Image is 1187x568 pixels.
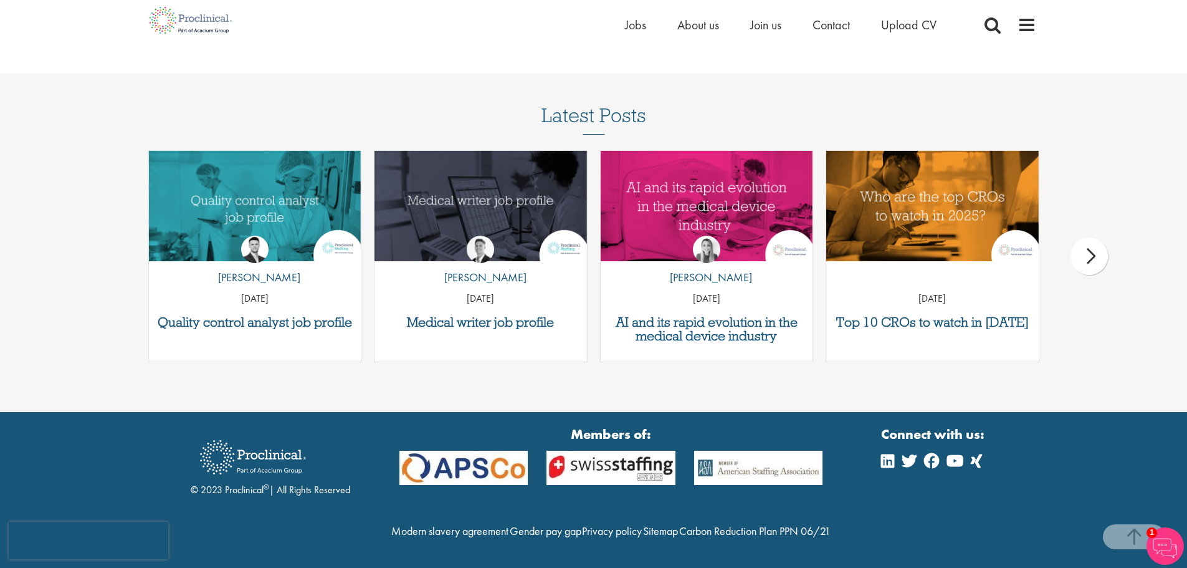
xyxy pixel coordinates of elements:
a: Modern slavery agreement [391,524,508,538]
span: 1 [1146,527,1157,538]
a: Upload CV [881,17,937,33]
a: Gender pay gap [510,524,581,538]
img: APSCo [390,451,538,485]
a: Privacy policy [582,524,642,538]
strong: Connect with us: [881,425,987,444]
a: Jobs [625,17,646,33]
p: [DATE] [826,292,1039,306]
a: Link to a post [826,151,1039,261]
a: Quality control analyst job profile [155,315,355,329]
p: [PERSON_NAME] [660,269,752,286]
p: [DATE] [601,292,813,306]
a: Top 10 CROs to watch in [DATE] [832,315,1032,329]
div: next [1070,238,1108,275]
a: Contact [813,17,850,33]
a: Link to a post [601,151,813,261]
a: AI and its rapid evolution in the medical device industry [607,315,807,343]
img: APSCo [685,451,832,485]
a: Link to a post [149,151,361,261]
img: quality control analyst job profile [149,151,361,261]
img: Chatbot [1146,527,1184,565]
img: AI and Its Impact on the Medical Device Industry | Proclinical [601,151,813,261]
h3: Latest Posts [541,105,646,135]
a: Joshua Godden [PERSON_NAME] [209,236,300,292]
p: [DATE] [149,292,361,306]
img: George Watson [467,236,494,263]
img: Joshua Godden [241,236,269,263]
a: Carbon Reduction Plan PPN 06/21 [679,524,831,538]
p: [PERSON_NAME] [209,269,300,286]
a: About us [677,17,719,33]
img: Proclinical Recruitment [191,431,315,483]
a: George Watson [PERSON_NAME] [435,236,527,292]
sup: ® [264,482,269,492]
strong: Members of: [399,425,823,444]
a: Link to a post [374,151,587,261]
p: [PERSON_NAME] [435,269,527,286]
img: APSCo [537,451,685,485]
div: © 2023 Proclinical | All Rights Reserved [191,431,350,498]
iframe: reCAPTCHA [9,522,168,559]
a: Hannah Burke [PERSON_NAME] [660,236,752,292]
img: Medical writer job profile [374,151,587,261]
a: Join us [750,17,781,33]
a: Sitemap [643,524,678,538]
img: Top 10 CROs 2025 | Proclinical [826,151,1039,261]
p: [DATE] [374,292,587,306]
a: Medical writer job profile [381,315,581,329]
img: Hannah Burke [693,236,720,263]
